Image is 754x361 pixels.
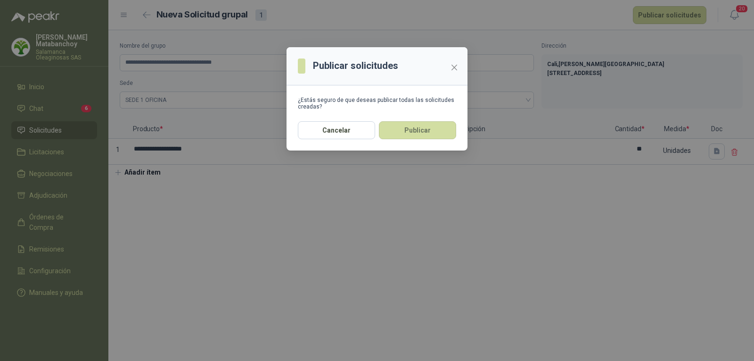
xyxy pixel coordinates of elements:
[451,64,458,71] span: close
[447,60,462,75] button: Close
[298,97,456,110] div: ¿Estás seguro de que deseas publicar todas las solicitudes creadas?
[313,59,398,73] h3: Publicar solicitudes
[298,121,375,139] button: Cancelar
[379,121,456,139] button: Publicar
